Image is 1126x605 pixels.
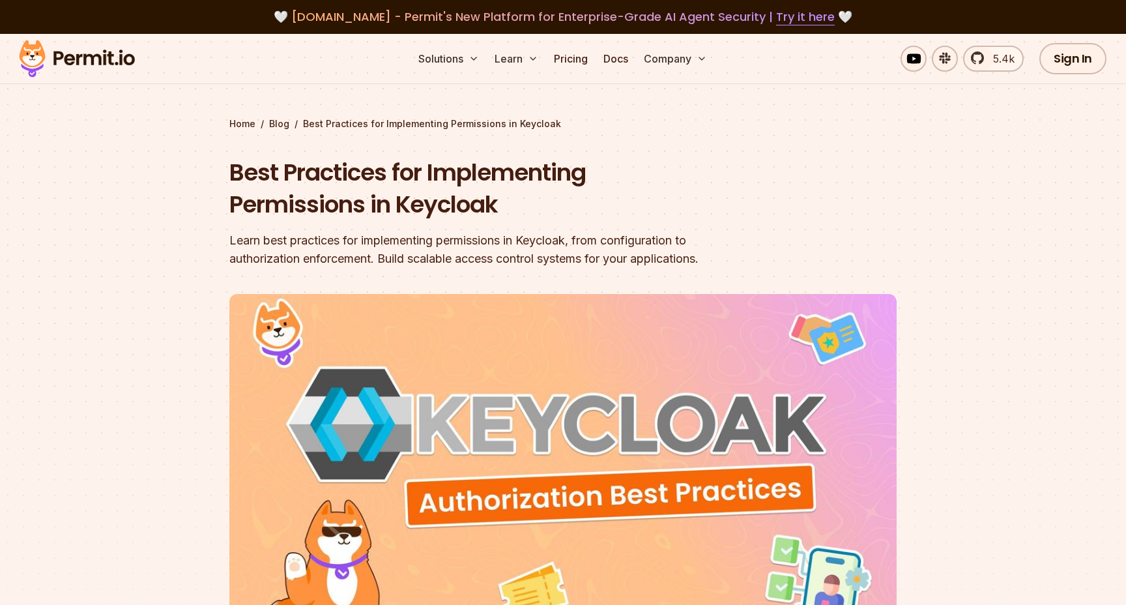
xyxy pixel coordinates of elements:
[229,117,255,130] a: Home
[639,46,712,72] button: Company
[229,117,897,130] div: / /
[963,46,1024,72] a: 5.4k
[985,51,1015,66] span: 5.4k
[413,46,484,72] button: Solutions
[776,8,835,25] a: Try it here
[229,231,730,268] div: Learn best practices for implementing permissions in Keycloak, from configuration to authorizatio...
[13,37,141,81] img: Permit logo
[549,46,593,72] a: Pricing
[598,46,633,72] a: Docs
[291,8,835,25] span: [DOMAIN_NAME] - Permit's New Platform for Enterprise-Grade AI Agent Security |
[31,8,1095,26] div: 🤍 🤍
[229,156,730,221] h1: Best Practices for Implementing Permissions in Keycloak
[1039,43,1106,74] a: Sign In
[269,117,289,130] a: Blog
[489,46,543,72] button: Learn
